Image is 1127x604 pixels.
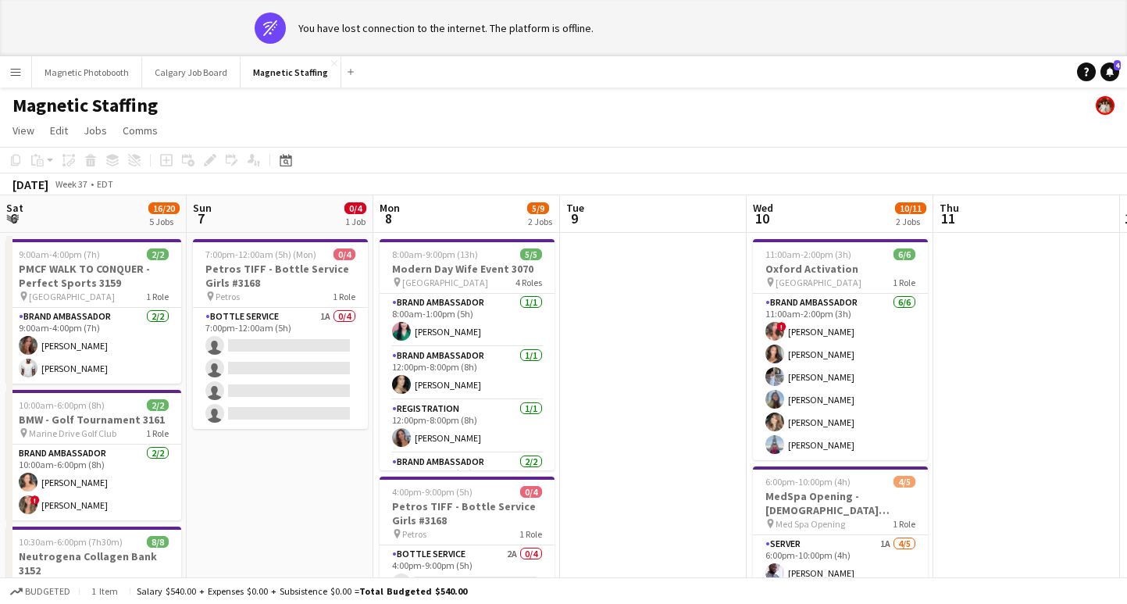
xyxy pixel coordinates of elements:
[515,277,542,288] span: 4 Roles
[12,123,34,138] span: View
[753,262,928,276] h3: Oxford Activation
[895,202,926,214] span: 10/11
[893,518,915,530] span: 1 Role
[6,308,181,384] app-card-role: Brand Ambassador2/29:00am-4:00pm (7h)[PERSON_NAME][PERSON_NAME]
[380,201,400,215] span: Mon
[216,291,240,302] span: Petros
[380,262,555,276] h3: Modern Day Wife Event 3070
[19,248,100,260] span: 9:00am-4:00pm (7h)
[8,583,73,600] button: Budgeted
[380,294,555,347] app-card-role: Brand Ambassador1/18:00am-1:00pm (5h)[PERSON_NAME]
[193,239,368,429] app-job-card: 7:00pm-12:00am (5h) (Mon)0/4Petros TIFF - Bottle Service Girls #3168 Petros1 RoleBottle Service1A...
[380,239,555,470] app-job-card: 8:00am-9:00pm (13h)5/5Modern Day Wife Event 3070 [GEOGRAPHIC_DATA]4 RolesBrand Ambassador1/18:00a...
[392,486,473,498] span: 4:00pm-9:00pm (5h)
[29,291,115,302] span: [GEOGRAPHIC_DATA]
[149,216,179,227] div: 5 Jobs
[893,248,915,260] span: 6/6
[19,399,105,411] span: 10:00am-6:00pm (8h)
[519,528,542,540] span: 1 Role
[12,177,48,192] div: [DATE]
[29,427,116,439] span: Marine Drive Golf Club
[77,120,113,141] a: Jobs
[148,202,180,214] span: 16/20
[97,178,113,190] div: EDT
[753,294,928,460] app-card-role: Brand Ambassador6/611:00am-2:00pm (3h)![PERSON_NAME][PERSON_NAME][PERSON_NAME][PERSON_NAME][PERSO...
[344,202,366,214] span: 0/4
[6,201,23,215] span: Sat
[142,57,241,88] button: Calgary Job Board
[345,216,366,227] div: 1 Job
[377,209,400,227] span: 8
[84,123,107,138] span: Jobs
[12,94,158,117] h1: Magnetic Staffing
[4,209,23,227] span: 6
[380,400,555,453] app-card-role: Registration1/112:00pm-8:00pm (8h)[PERSON_NAME]
[893,277,915,288] span: 1 Role
[193,201,212,215] span: Sun
[333,248,355,260] span: 0/4
[146,427,169,439] span: 1 Role
[44,120,74,141] a: Edit
[777,322,786,331] span: !
[298,21,594,35] div: You have lost connection to the internet. The platform is offline.
[52,178,91,190] span: Week 37
[564,209,584,227] span: 9
[893,476,915,488] span: 4/5
[50,123,68,138] span: Edit
[25,586,70,597] span: Budgeted
[193,308,368,429] app-card-role: Bottle Service1A0/47:00pm-12:00am (5h)
[751,209,773,227] span: 10
[116,120,164,141] a: Comms
[392,248,478,260] span: 8:00am-9:00pm (13h)
[241,57,341,88] button: Magnetic Staffing
[753,201,773,215] span: Wed
[6,413,181,427] h3: BMW - Golf Tournament 3161
[753,239,928,460] app-job-card: 11:00am-2:00pm (3h)6/6Oxford Activation [GEOGRAPHIC_DATA]1 RoleBrand Ambassador6/611:00am-2:00pm ...
[765,476,851,488] span: 6:00pm-10:00pm (4h)
[32,57,142,88] button: Magnetic Photobooth
[380,347,555,400] app-card-role: Brand Ambassador1/112:00pm-8:00pm (8h)[PERSON_NAME]
[123,123,158,138] span: Comms
[147,248,169,260] span: 2/2
[191,209,212,227] span: 7
[6,549,181,577] h3: Neutrogena Collagen Bank 3152
[6,262,181,290] h3: PMCF WALK TO CONQUER - Perfect Sports 3159
[520,486,542,498] span: 0/4
[520,248,542,260] span: 5/5
[566,201,584,215] span: Tue
[146,291,169,302] span: 1 Role
[896,216,925,227] div: 2 Jobs
[753,489,928,517] h3: MedSpa Opening - [DEMOGRAPHIC_DATA] Servers / Models
[527,202,549,214] span: 5/9
[6,120,41,141] a: View
[86,585,123,597] span: 1 item
[30,495,40,505] span: !
[137,585,467,597] div: Salary $540.00 + Expenses $0.00 + Subsistence $0.00 =
[937,209,959,227] span: 11
[6,390,181,520] app-job-card: 10:00am-6:00pm (8h)2/2BMW - Golf Tournament 3161 Marine Drive Golf Club1 RoleBrand Ambassador2/21...
[528,216,552,227] div: 2 Jobs
[147,536,169,548] span: 8/8
[776,277,861,288] span: [GEOGRAPHIC_DATA]
[380,453,555,529] app-card-role: Brand Ambassador2/24:00pm-9:00pm (5h)
[359,585,467,597] span: Total Budgeted $540.00
[19,536,123,548] span: 10:30am-6:00pm (7h30m)
[380,499,555,527] h3: Petros TIFF - Bottle Service Girls #3168
[1114,60,1121,70] span: 4
[205,248,316,260] span: 7:00pm-12:00am (5h) (Mon)
[6,445,181,520] app-card-role: Brand Ambassador2/210:00am-6:00pm (8h)[PERSON_NAME]![PERSON_NAME]
[776,518,845,530] span: Med Spa Opening
[6,239,181,384] app-job-card: 9:00am-4:00pm (7h)2/2PMCF WALK TO CONQUER - Perfect Sports 3159 [GEOGRAPHIC_DATA]1 RoleBrand Amba...
[1100,63,1119,81] a: 4
[1096,96,1115,115] app-user-avatar: Kara & Monika
[765,248,851,260] span: 11:00am-2:00pm (3h)
[333,291,355,302] span: 1 Role
[940,201,959,215] span: Thu
[402,528,426,540] span: Petros
[193,262,368,290] h3: Petros TIFF - Bottle Service Girls #3168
